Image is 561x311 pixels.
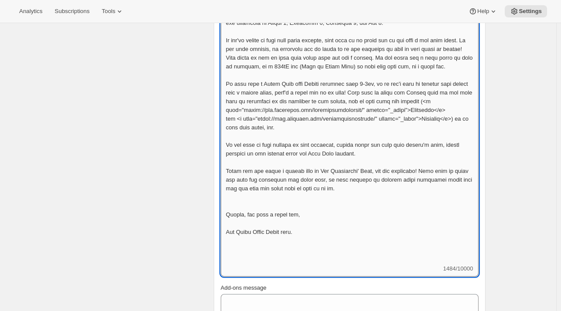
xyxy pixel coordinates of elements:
span: Help [477,8,489,15]
button: Help [463,5,503,17]
button: Tools [96,5,129,17]
span: Tools [102,8,115,15]
span: Settings [519,8,542,15]
button: Settings [505,5,547,17]
span: Analytics [19,8,42,15]
span: Subscriptions [55,8,89,15]
button: Analytics [14,5,48,17]
span: Add-ons message [221,284,267,291]
button: Subscriptions [49,5,95,17]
